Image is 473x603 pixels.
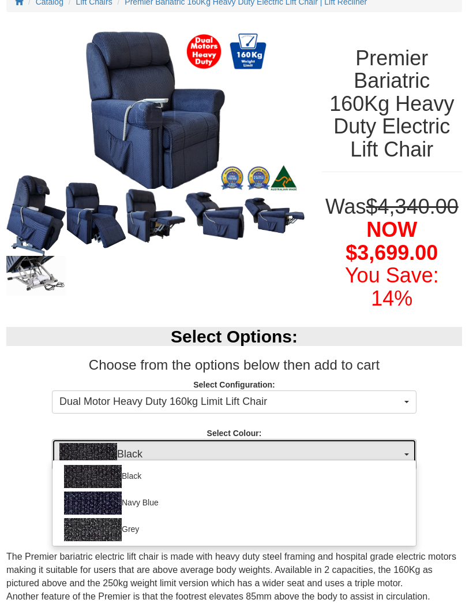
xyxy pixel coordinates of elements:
[65,519,122,542] img: Grey
[53,464,416,490] a: Black
[65,492,122,515] img: Navy Blue
[53,490,416,517] a: Navy Blue
[65,466,122,489] img: Black
[53,517,416,544] a: Grey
